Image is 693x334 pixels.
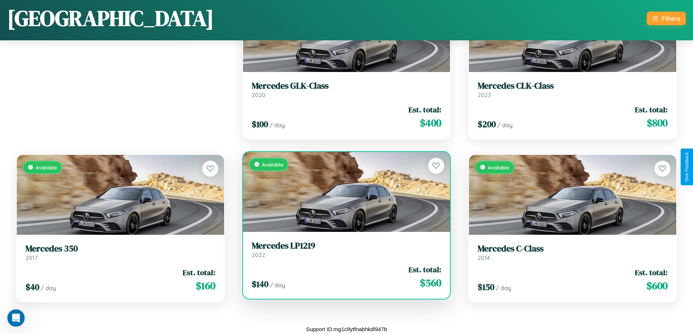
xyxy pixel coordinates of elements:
[252,241,442,251] h3: Mercedes LP1219
[252,81,442,91] h3: Mercedes GLK-Class
[662,15,680,22] div: Filters
[306,324,387,334] p: Support ID: mg1c8ytfnabhkdl947b
[684,152,689,182] div: Give Feedback
[478,91,491,98] span: 2023
[25,254,37,261] span: 2017
[497,121,513,129] span: / day
[420,116,441,130] span: $ 400
[635,104,668,115] span: Est. total:
[252,118,268,130] span: $ 100
[409,264,441,275] span: Est. total:
[41,284,56,291] span: / day
[478,244,668,254] h3: Mercedes C-Class
[196,278,215,293] span: $ 160
[36,164,57,170] span: Available
[647,116,668,130] span: $ 800
[488,164,509,170] span: Available
[647,12,686,25] button: Filters
[262,161,283,168] span: Available
[478,81,668,98] a: Mercedes CLK-Class2023
[409,104,441,115] span: Est. total:
[7,3,214,33] h1: [GEOGRAPHIC_DATA]
[478,254,490,261] span: 2014
[635,267,668,278] span: Est. total:
[270,121,285,129] span: / day
[252,278,268,290] span: $ 140
[420,275,441,290] span: $ 560
[478,281,494,293] span: $ 150
[183,267,215,278] span: Est. total:
[646,278,668,293] span: $ 600
[25,244,215,254] h3: Mercedes 350
[252,91,266,98] span: 2020
[7,309,25,327] iframe: Intercom live chat
[25,244,215,261] a: Mercedes 3502017
[25,281,39,293] span: $ 40
[496,284,511,291] span: / day
[478,118,496,130] span: $ 200
[252,241,442,258] a: Mercedes LP12192022
[252,251,265,258] span: 2022
[478,81,668,91] h3: Mercedes CLK-Class
[270,281,285,289] span: / day
[252,81,442,98] a: Mercedes GLK-Class2020
[478,244,668,261] a: Mercedes C-Class2014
